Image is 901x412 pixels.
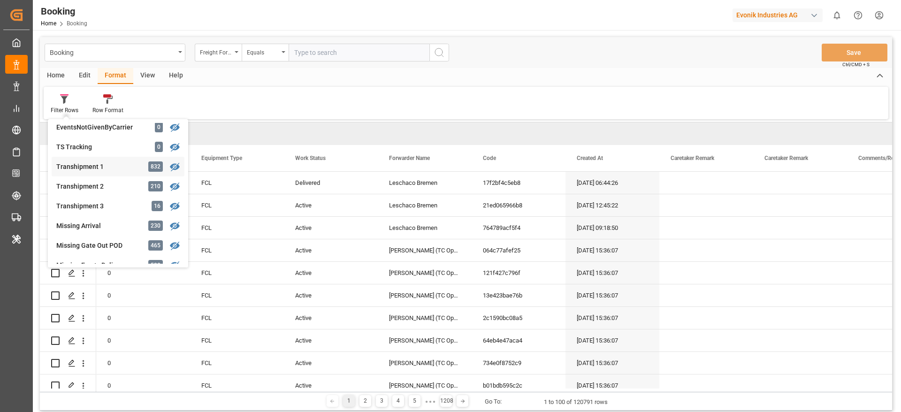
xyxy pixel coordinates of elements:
div: Filter Rows [51,106,78,114]
div: Press SPACE to select this row. [40,194,96,217]
div: 2 [359,395,371,407]
div: 21ed065966b8 [472,194,565,216]
div: TS Tracking [56,142,138,152]
div: Transhipment 2 [56,182,138,191]
div: Active [284,217,378,239]
div: 16 [152,201,163,211]
div: Active [284,329,378,351]
div: Row Format [92,106,123,114]
div: 5 [409,395,420,407]
span: Caretaker Remark [671,155,714,161]
div: FCL [190,329,284,351]
a: Home [41,20,56,27]
div: EventsNotGivenByCarrier [56,122,138,132]
div: [DATE] 15:36:07 [565,352,659,374]
div: 0 [96,284,190,306]
div: Active [284,307,378,329]
div: 465 [148,240,163,251]
span: Work Status [295,155,326,161]
div: Evonik Industries AG [733,8,823,22]
div: 0 [96,262,190,284]
div: FCL [190,262,284,284]
div: FCL [190,284,284,306]
div: Active [284,284,378,306]
span: Ctrl/CMD + S [842,61,870,68]
div: 832 [148,161,163,172]
div: Active [284,194,378,216]
div: ● ● ● [425,398,435,405]
div: [PERSON_NAME] (TC Operator) [378,284,472,306]
div: [PERSON_NAME] (TC Operator) [378,307,472,329]
button: Help Center [848,5,869,26]
div: Format [98,68,133,84]
div: 4 [392,395,404,407]
div: FCL [190,172,284,194]
div: 17f2bf4c5eb8 [472,172,565,194]
div: Active [284,239,378,261]
button: Save [822,44,887,61]
div: [DATE] 06:44:26 [565,172,659,194]
div: [PERSON_NAME] (TC Operator) [378,374,472,397]
button: Evonik Industries AG [733,6,826,24]
div: Active [284,262,378,284]
div: FCL [190,239,284,261]
div: Press SPACE to select this row. [40,329,96,352]
div: 13e423bae76b [472,284,565,306]
div: Press SPACE to select this row. [40,262,96,284]
div: 0 [96,329,190,351]
div: Press SPACE to select this row. [40,217,96,239]
button: search button [429,44,449,61]
div: Freight Forwarder's Reference No. [200,46,232,57]
div: [DATE] 15:36:07 [565,374,659,397]
div: b01bdb595c2c [472,374,565,397]
div: 210 [148,181,163,191]
div: Equals [247,46,279,57]
span: Created At [577,155,603,161]
button: open menu [242,44,289,61]
div: 734e0f8752c9 [472,352,565,374]
div: 2c1590bc08a5 [472,307,565,329]
div: Leschaco Bremen [378,194,472,216]
div: [DATE] 15:36:07 [565,284,659,306]
div: [DATE] 15:36:07 [565,262,659,284]
div: Press SPACE to select this row. [40,307,96,329]
div: FCL [190,352,284,374]
div: 1 [343,395,355,407]
div: FCL [190,307,284,329]
div: 064c77afef25 [472,239,565,261]
button: show 0 new notifications [826,5,848,26]
div: [DATE] 09:18:50 [565,217,659,239]
div: 0 [155,142,163,152]
input: Type to search [289,44,429,61]
div: Leschaco Bremen [378,217,472,239]
div: Active [284,352,378,374]
div: Active [284,374,378,397]
div: 0 [96,374,190,397]
span: Equipment Type [201,155,242,161]
span: Caretaker Remark [764,155,808,161]
div: [PERSON_NAME] (TC Operator) [378,329,472,351]
span: Forwarder Name [389,155,430,161]
span: Code [483,155,496,161]
div: [DATE] 15:36:07 [565,307,659,329]
div: [DATE] 15:36:07 [565,329,659,351]
div: 230 [148,221,163,231]
div: 500 [148,260,163,270]
div: Transhipment 3 [56,201,138,211]
div: View [133,68,162,84]
div: FCL [190,374,284,397]
div: Home [40,68,72,84]
div: Booking [50,46,175,58]
div: Go To: [485,397,502,406]
div: Press SPACE to select this row. [40,284,96,307]
div: Transhipment 1 [56,162,138,172]
div: Missing Empty Delivered Depot [56,260,138,270]
div: 3 [376,395,388,407]
div: 1 to 100 of 120791 rows [544,397,608,407]
div: [PERSON_NAME] (TC Operator) [378,352,472,374]
div: 764789acf5f4 [472,217,565,239]
div: FCL [190,217,284,239]
div: 0 [96,352,190,374]
div: Press SPACE to select this row. [40,374,96,397]
div: 121f427c796f [472,262,565,284]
